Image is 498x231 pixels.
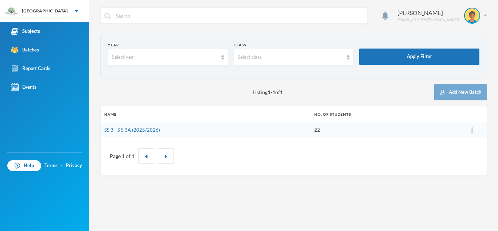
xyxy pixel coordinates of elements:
span: Listing - of [253,88,283,96]
div: Class [234,42,354,48]
div: Batches [11,46,39,54]
div: · [61,162,63,169]
a: Terms [44,162,58,169]
img: logo [4,4,19,19]
div: Subjects [11,27,40,35]
div: Report Cards [11,65,50,72]
div: [PERSON_NAME] [397,8,459,17]
button: Add New Batch [434,84,487,100]
div: Select year [112,54,218,61]
b: 1 [280,89,283,95]
div: Year [108,42,228,48]
input: Search [115,8,363,24]
div: [EMAIL_ADDRESS][DOMAIN_NAME] [397,17,459,23]
td: 22 [311,123,458,137]
a: SS 3 - S S 3A (2025/2026) [104,127,160,133]
div: Select class [238,54,343,61]
div: [GEOGRAPHIC_DATA] [22,8,68,14]
img: ... [471,127,473,133]
div: Events [11,83,36,91]
img: search [104,13,111,19]
th: No. of students [311,106,458,123]
div: Page 1 of 1 [110,152,135,160]
a: Help [7,160,41,171]
button: Apply Filter [359,49,479,65]
a: Privacy [66,162,82,169]
b: 1 [268,89,271,95]
b: 1 [272,89,275,95]
img: STUDENT [465,8,479,23]
th: Name [101,106,311,123]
